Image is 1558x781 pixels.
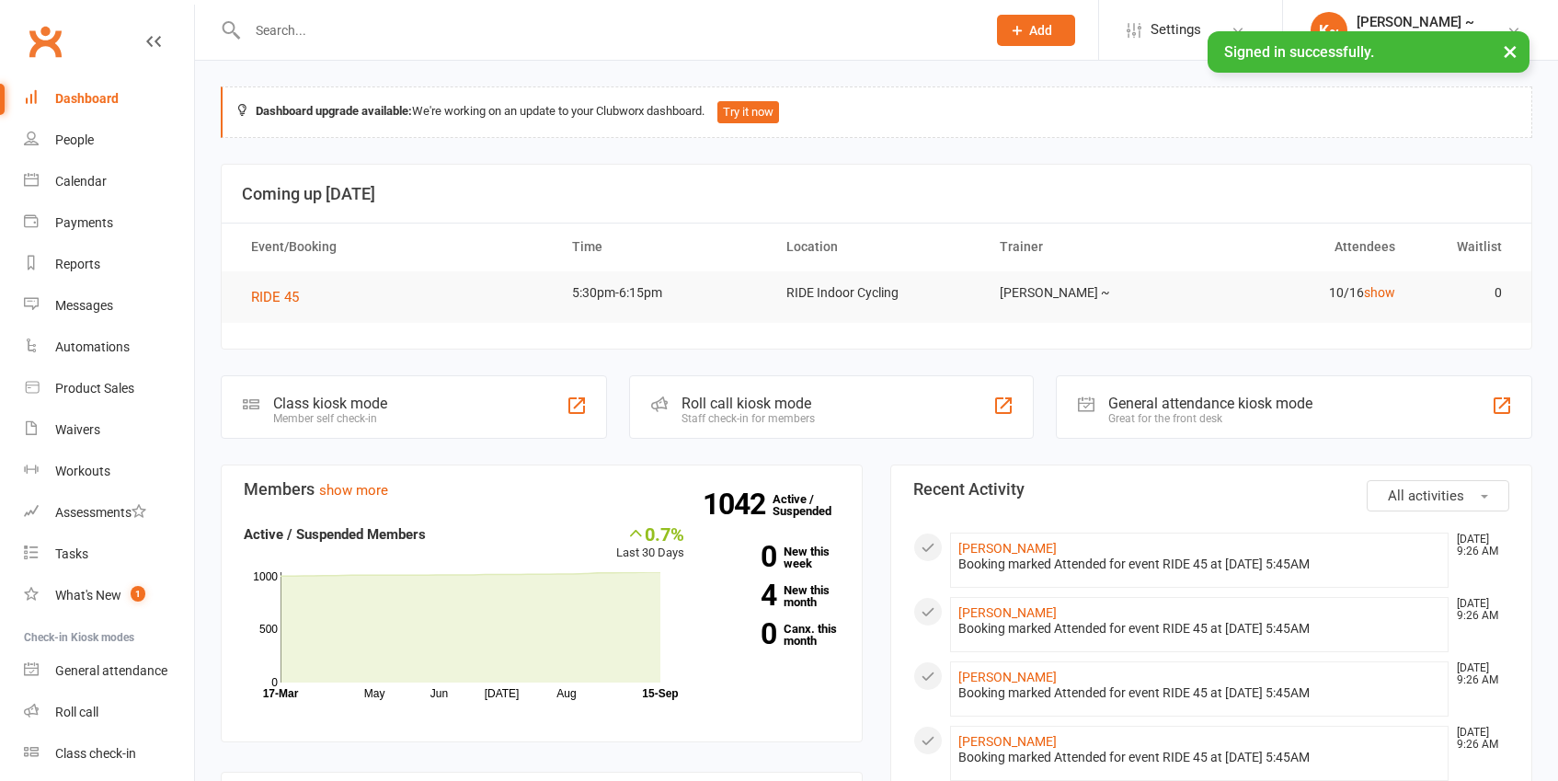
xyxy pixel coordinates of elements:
[1448,598,1508,622] time: [DATE] 9:26 AM
[55,422,100,437] div: Waivers
[24,202,194,244] a: Payments
[256,104,412,118] strong: Dashboard upgrade available:
[24,534,194,575] a: Tasks
[770,271,984,315] td: RIDE Indoor Cycling
[24,733,194,775] a: Class kiosk mode
[55,215,113,230] div: Payments
[1224,43,1374,61] span: Signed in successfully.
[1197,224,1412,270] th: Attendees
[55,663,167,678] div: General attendance
[958,605,1057,620] a: [PERSON_NAME]
[55,546,88,561] div: Tasks
[1197,271,1412,315] td: 10/16
[712,581,776,609] strong: 4
[1494,31,1527,71] button: ×
[55,91,119,106] div: Dashboard
[1412,271,1518,315] td: 0
[242,17,973,43] input: Search...
[24,161,194,202] a: Calendar
[55,298,113,313] div: Messages
[1388,488,1464,504] span: All activities
[958,541,1057,556] a: [PERSON_NAME]
[616,523,684,563] div: Last 30 Days
[24,285,194,327] a: Messages
[55,464,110,478] div: Workouts
[24,368,194,409] a: Product Sales
[24,327,194,368] a: Automations
[1357,30,1474,47] div: RIDE Indoor Cycling
[24,244,194,285] a: Reports
[712,623,841,647] a: 0Canx. this month
[712,584,841,608] a: 4New this month
[717,101,779,123] button: Try it now
[997,15,1075,46] button: Add
[958,621,1440,637] div: Booking marked Attended for event RIDE 45 at [DATE] 5:45AM
[242,185,1511,203] h3: Coming up [DATE]
[712,546,841,569] a: 0New this week
[24,120,194,161] a: People
[55,746,136,761] div: Class check-in
[244,526,426,543] strong: Active / Suspended Members
[55,132,94,147] div: People
[703,490,773,518] strong: 1042
[273,395,387,412] div: Class kiosk mode
[55,257,100,271] div: Reports
[983,224,1197,270] th: Trainer
[251,286,312,308] button: RIDE 45
[55,705,98,719] div: Roll call
[251,289,299,305] span: RIDE 45
[958,750,1440,765] div: Booking marked Attended for event RIDE 45 at [DATE] 5:45AM
[682,395,815,412] div: Roll call kiosk mode
[1311,12,1347,49] div: K~
[235,224,556,270] th: Event/Booking
[1108,395,1312,412] div: General attendance kiosk mode
[1448,662,1508,686] time: [DATE] 9:26 AM
[1364,285,1395,300] a: show
[131,586,145,602] span: 1
[55,381,134,396] div: Product Sales
[24,650,194,692] a: General attendance kiosk mode
[556,224,770,270] th: Time
[273,412,387,425] div: Member self check-in
[1448,534,1508,557] time: [DATE] 9:26 AM
[22,18,68,64] a: Clubworx
[958,685,1440,701] div: Booking marked Attended for event RIDE 45 at [DATE] 5:45AM
[1357,14,1474,30] div: [PERSON_NAME] ~
[682,412,815,425] div: Staff check-in for members
[55,339,130,354] div: Automations
[24,692,194,733] a: Roll call
[1108,412,1312,425] div: Great for the front desk
[24,78,194,120] a: Dashboard
[319,482,388,499] a: show more
[712,543,776,570] strong: 0
[616,523,684,544] div: 0.7%
[983,271,1197,315] td: [PERSON_NAME] ~
[958,734,1057,749] a: [PERSON_NAME]
[712,620,776,648] strong: 0
[773,479,853,531] a: 1042Active / Suspended
[24,492,194,534] a: Assessments
[244,480,840,499] h3: Members
[556,271,770,315] td: 5:30pm-6:15pm
[1151,9,1201,51] span: Settings
[958,557,1440,572] div: Booking marked Attended for event RIDE 45 at [DATE] 5:45AM
[55,505,146,520] div: Assessments
[770,224,984,270] th: Location
[1448,727,1508,751] time: [DATE] 9:26 AM
[24,575,194,616] a: What's New1
[24,451,194,492] a: Workouts
[1412,224,1518,270] th: Waitlist
[221,86,1532,138] div: We're working on an update to your Clubworx dashboard.
[55,174,107,189] div: Calendar
[1367,480,1509,511] button: All activities
[913,480,1509,499] h3: Recent Activity
[24,409,194,451] a: Waivers
[55,588,121,603] div: What's New
[1029,23,1052,38] span: Add
[958,670,1057,684] a: [PERSON_NAME]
